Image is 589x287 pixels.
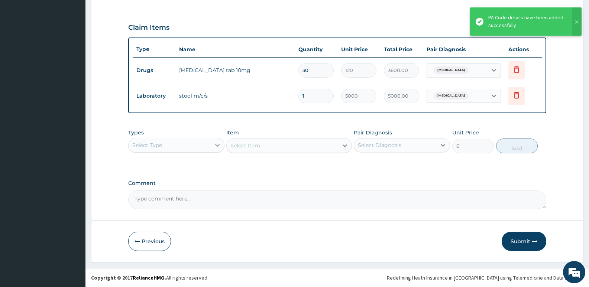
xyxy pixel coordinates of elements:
th: Pair Diagnosis [423,42,505,57]
th: Total Price [380,42,423,57]
h3: Claim Items [128,24,169,32]
td: Drugs [133,63,175,77]
label: Item [226,129,239,136]
textarea: Type your message and hit 'Enter' [4,203,142,229]
footer: All rights reserved. [85,268,589,287]
button: Previous [128,232,171,251]
th: Quantity [295,42,337,57]
a: RelianceHMO [133,274,165,281]
th: Type [133,42,175,56]
strong: Copyright © 2017 . [91,274,166,281]
label: Pair Diagnosis [354,129,392,136]
td: stool m/c/s [175,88,295,103]
span: [MEDICAL_DATA] [434,66,469,74]
span: We're online! [43,94,103,169]
th: Unit Price [337,42,380,57]
div: Select Diagnosis [358,141,401,149]
label: Types [128,130,144,136]
div: Chat with us now [39,42,125,51]
div: Redefining Heath Insurance in [GEOGRAPHIC_DATA] using Telemedicine and Data Science! [387,274,583,281]
td: [MEDICAL_DATA] tab 10mg [175,63,295,78]
th: Actions [505,42,542,57]
div: Minimize live chat window [122,4,140,22]
button: Submit [502,232,546,251]
td: Laboratory [133,89,175,103]
span: [MEDICAL_DATA] [434,92,469,100]
button: Add [496,138,538,153]
th: Name [175,42,295,57]
label: Unit Price [452,129,479,136]
div: PA Code details have been added successfully [488,14,565,29]
img: d_794563401_company_1708531726252_794563401 [14,37,30,56]
div: Select Type [132,141,162,149]
label: Comment [128,180,546,186]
